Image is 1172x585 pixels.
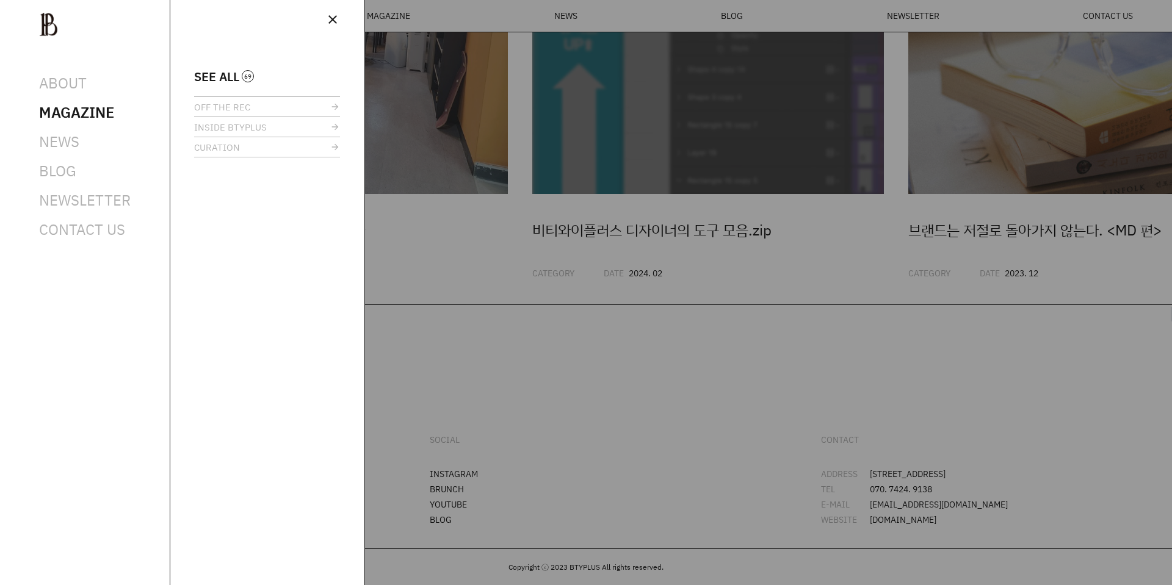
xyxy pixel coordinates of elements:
span: INSIDE BTYPLUS [194,123,267,132]
span: MAGAZINE [39,102,114,122]
a: CURATION [194,137,340,157]
img: ba379d5522eb3.png [39,12,58,37]
span: close [325,12,340,27]
a: NEWS [39,132,79,151]
span: SEE ALL [194,72,239,81]
a: OFF THE REC [194,97,340,117]
a: CONTACT US [39,220,125,239]
a: NEWSLETTER [39,190,131,210]
a: INSIDE BTYPLUS [194,117,340,137]
span: CURATION [194,143,240,152]
a: BLOG [39,161,76,181]
span: OFF THE REC [194,102,250,112]
a: ABOUT [39,73,87,93]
